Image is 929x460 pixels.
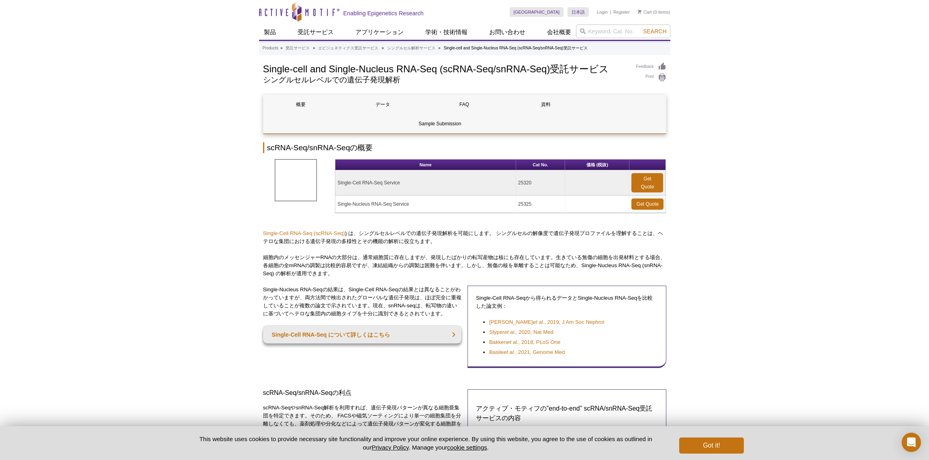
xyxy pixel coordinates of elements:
a: [GEOGRAPHIC_DATA] [510,7,564,17]
a: FAQ [427,95,502,114]
em: et al. [504,349,515,355]
a: Products [263,45,278,52]
a: 受託サービス [293,25,339,40]
button: Search [641,28,669,35]
a: Register [613,9,630,15]
a: シングルセル解析サービス [387,45,435,52]
em: et al. [533,319,544,325]
p: This website uses cookies to provide necessary site functionality and improve your online experie... [186,435,666,452]
img: scRNA-Seq Service [275,159,317,201]
a: 会社概要 [542,25,576,40]
a: お問い合わせ [484,25,530,40]
h1: Single-cell and Single-Nucleus RNA-Seq (scRNA-Seq/snRNA-Seq)受託サービス [263,62,628,74]
a: データ [345,95,421,114]
td: 25320 [516,170,565,196]
a: Single-Cell RNA-Seq について詳しくはこちら [263,326,462,343]
li: » [280,46,283,50]
a: 受託サービス [286,45,310,52]
p: scRNA-SeqやsnRNA-Seq解析を利用すれば、遺伝子発現パターンが異なる細胞亜集団を特定できます。そのため、 FACSや磁気ソーティングにより単一の細胞集団を分離しなくても、薬剤処理や... [263,404,462,436]
li: (0 items) [638,7,670,17]
a: Get Quote [631,198,664,210]
p: 細胞内のメッセンジャーRNAの大部分は、通常細胞質に存在しますが、発現したばかりの転写産物は核にも存在しています。生きている無傷の細胞を出発材料とする場合、各細胞の全mRNAの調製は比較的容易で... [263,254,666,278]
li: » [382,46,384,50]
img: Your Cart [638,10,641,14]
em: et al. [504,329,516,335]
td: 25325 [516,196,565,213]
td: Single-Cell RNA-Seq Service [335,170,516,196]
p: Single-Cell RNA-Seqから得られるデータとSingle-Nucleus RNA-Seqを比較した論文例： [476,294,658,310]
a: Print [636,73,666,82]
li: » [438,46,441,50]
h3: アクティブ・モティフの”end-to-end” scRNA/snRNA-Seq受託サービスの内容 [476,404,658,423]
p: Single-Nucleus RNA-Seqの結果は、Single-Cell RNA-Seqの結果とは異なることがわかっていますが、両方法間で検出されたグローバルな遺伝子発現は、ほぼ完全に重複し... [263,286,462,318]
input: Keyword, Cat. No. [576,25,670,38]
a: エピジェネティクス受託サービス [318,45,378,52]
h2: シングルセルレベルでの遺伝子発現解析 [263,76,628,84]
h3: scRNA-Seq/snRNA-Seqの利点 [263,388,462,398]
a: Basileet al., 2021, Genome Med [489,348,565,356]
a: Login [597,9,608,15]
a: 学術・技術情報 [421,25,472,40]
em: et al. [507,339,519,345]
a: 日本語 [568,7,589,17]
li: » [313,46,315,50]
a: Feedback [636,62,666,71]
a: Sample Submission [263,114,617,133]
span: Search [643,28,666,35]
a: Bakkenet al., 2018, PLoS One [489,338,560,346]
th: Name [335,159,516,170]
a: Slyperet al., 2020, Nat Med [489,328,553,336]
p: ) は、シングルセルレベルでの遺伝子発現解析を可能にします。 シングルセルの解像度で遺伝子発現プロファイルを理解することは、ヘテロな集団における遺伝子発現の多様性とその機能の解析に役立ちます。 [263,229,666,245]
a: 資料 [508,95,584,114]
th: 価格 (税抜) [565,159,629,170]
td: Single-Nucleus RNA-Seq Service [335,196,516,213]
h2: Enabling Epigenetics Research [343,10,424,17]
a: 製品 [259,25,281,40]
a: Get Quote [631,173,663,192]
button: Got it! [679,438,743,454]
a: Cart [638,9,652,15]
h2: scRNA-Seq/snRNA-Seqの概要 [263,142,666,153]
div: Open Intercom Messenger [902,433,921,452]
a: アプリケーション [351,25,408,40]
th: Cat No. [516,159,565,170]
a: Privacy Policy [372,444,408,451]
li: Single-cell and Single-Nucleus RNA-Seq (scRNA-Seq/snRNA-Seq)受託サービス [444,46,588,50]
li: | [610,7,611,17]
a: 概要 [263,95,339,114]
button: cookie settings [447,444,487,451]
a: [PERSON_NAME]et al., 2019, J Am Soc Nephrol [489,318,604,326]
a: Single-Cell RNA-Seq (scRNA-Seq) [263,230,345,236]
